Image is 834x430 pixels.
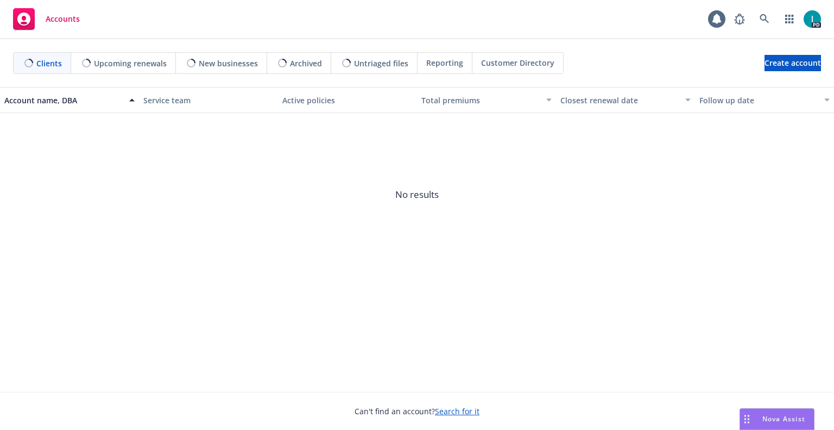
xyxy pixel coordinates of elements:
div: Follow up date [699,95,818,106]
a: Create account [764,55,821,71]
span: Upcoming renewals [94,58,167,69]
span: New businesses [199,58,258,69]
div: Account name, DBA [4,95,123,106]
div: Service team [143,95,274,106]
button: Closest renewal date [556,87,695,113]
a: Report a Bug [729,8,750,30]
span: Nova Assist [762,414,805,423]
span: Clients [36,58,62,69]
a: Search for it [435,406,479,416]
div: Total premiums [421,95,540,106]
div: Closest renewal date [560,95,679,106]
span: Customer Directory [481,57,554,68]
span: Archived [290,58,322,69]
a: Accounts [9,4,84,34]
span: Reporting [426,57,463,68]
span: Accounts [46,15,80,23]
span: Create account [764,53,821,73]
span: Can't find an account? [355,406,479,417]
button: Active policies [278,87,417,113]
button: Follow up date [695,87,834,113]
img: photo [804,10,821,28]
a: Switch app [779,8,800,30]
div: Drag to move [740,409,754,429]
button: Service team [139,87,278,113]
button: Total premiums [417,87,556,113]
span: Untriaged files [354,58,408,69]
button: Nova Assist [740,408,814,430]
div: Active policies [282,95,413,106]
a: Search [754,8,775,30]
